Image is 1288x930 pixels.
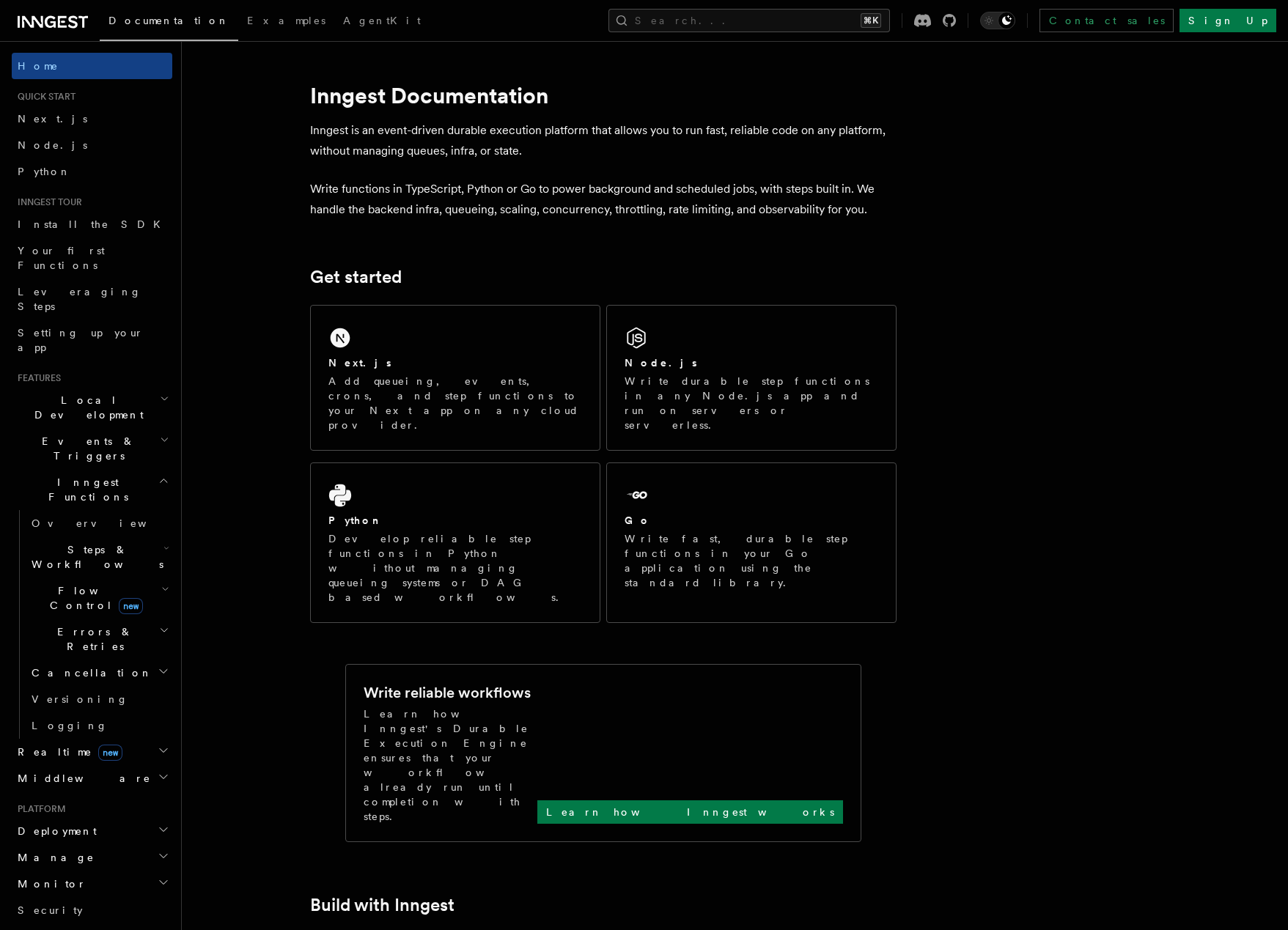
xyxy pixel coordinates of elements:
[12,237,172,278] a: Your first Functions
[18,286,141,312] span: Leveraging Steps
[238,4,334,40] a: Examples
[18,245,105,271] span: Your first Functions
[26,619,172,660] button: Errors & Retries
[12,469,172,510] button: Inngest Functions
[100,4,238,41] a: Documentation
[12,510,172,739] div: Inngest Functions
[606,305,897,451] a: Node.jsWrite durable step functions in any Node.js app and run on servers or serverless.
[26,510,172,536] a: Overview
[18,139,87,151] span: Node.js
[12,393,160,422] span: Local Development
[32,517,183,529] span: Overview
[328,374,582,432] p: Add queueing, events, crons, and step functions to your Next app on any cloud provider.
[12,475,158,504] span: Inngest Functions
[310,267,402,287] a: Get started
[18,904,83,916] span: Security
[26,624,159,654] span: Errors & Retries
[12,106,172,132] a: Next.js
[625,513,651,528] h2: Go
[12,320,172,361] a: Setting up your app
[546,805,834,819] p: Learn how Inngest works
[608,9,890,32] button: Search...⌘K
[18,59,59,73] span: Home
[12,158,172,185] a: Python
[12,803,66,815] span: Platform
[364,682,531,703] h2: Write reliable workflows
[12,53,172,79] a: Home
[26,542,163,572] span: Steps & Workflows
[26,660,172,686] button: Cancellation
[12,372,61,384] span: Features
[12,844,172,871] button: Manage
[119,598,143,614] span: new
[310,120,897,161] p: Inngest is an event-driven durable execution platform that allows you to run fast, reliable code ...
[32,720,108,731] span: Logging
[310,82,897,108] h1: Inngest Documentation
[26,712,172,739] a: Logging
[328,355,391,370] h2: Next.js
[12,434,160,463] span: Events & Triggers
[12,850,95,865] span: Manage
[26,583,161,613] span: Flow Control
[12,771,151,786] span: Middleware
[26,686,172,712] a: Versioning
[537,800,843,824] a: Learn how Inngest works
[625,355,697,370] h2: Node.js
[310,179,897,220] p: Write functions in TypeScript, Python or Go to power background and scheduled jobs, with steps bu...
[247,15,325,26] span: Examples
[12,818,172,844] button: Deployment
[26,577,172,619] button: Flow Controlnew
[334,4,430,40] a: AgentKit
[1180,9,1276,32] a: Sign Up
[12,211,172,237] a: Install the SDK
[32,693,128,705] span: Versioning
[625,374,878,432] p: Write durable step functions in any Node.js app and run on servers or serverless.
[12,428,172,469] button: Events & Triggers
[12,871,172,897] button: Monitor
[12,765,172,791] button: Middleware
[12,745,122,759] span: Realtime
[310,462,600,623] a: PythonDevelop reliable step functions in Python without managing queueing systems or DAG based wo...
[12,278,172,320] a: Leveraging Steps
[18,113,87,125] span: Next.js
[12,91,76,103] span: Quick start
[26,665,152,680] span: Cancellation
[26,536,172,577] button: Steps & Workflows
[310,895,455,915] a: Build with Inngest
[18,218,169,230] span: Install the SDK
[1039,9,1174,32] a: Contact sales
[343,15,421,26] span: AgentKit
[364,706,537,824] p: Learn how Inngest's Durable Execution Engine ensures that your workflow already run until complet...
[98,745,122,761] span: new
[12,196,82,208] span: Inngest tour
[328,531,582,605] p: Develop reliable step functions in Python without managing queueing systems or DAG based workflows.
[12,824,97,838] span: Deployment
[18,327,144,353] span: Setting up your app
[12,387,172,428] button: Local Development
[310,305,600,451] a: Next.jsAdd queueing, events, crons, and step functions to your Next app on any cloud provider.
[18,166,71,177] span: Python
[12,897,172,923] a: Security
[12,877,87,891] span: Monitor
[108,15,229,26] span: Documentation
[980,12,1015,29] button: Toggle dark mode
[12,132,172,158] a: Node.js
[606,462,897,623] a: GoWrite fast, durable step functions in your Go application using the standard library.
[861,13,881,28] kbd: ⌘K
[12,739,172,765] button: Realtimenew
[328,513,383,528] h2: Python
[625,531,878,590] p: Write fast, durable step functions in your Go application using the standard library.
